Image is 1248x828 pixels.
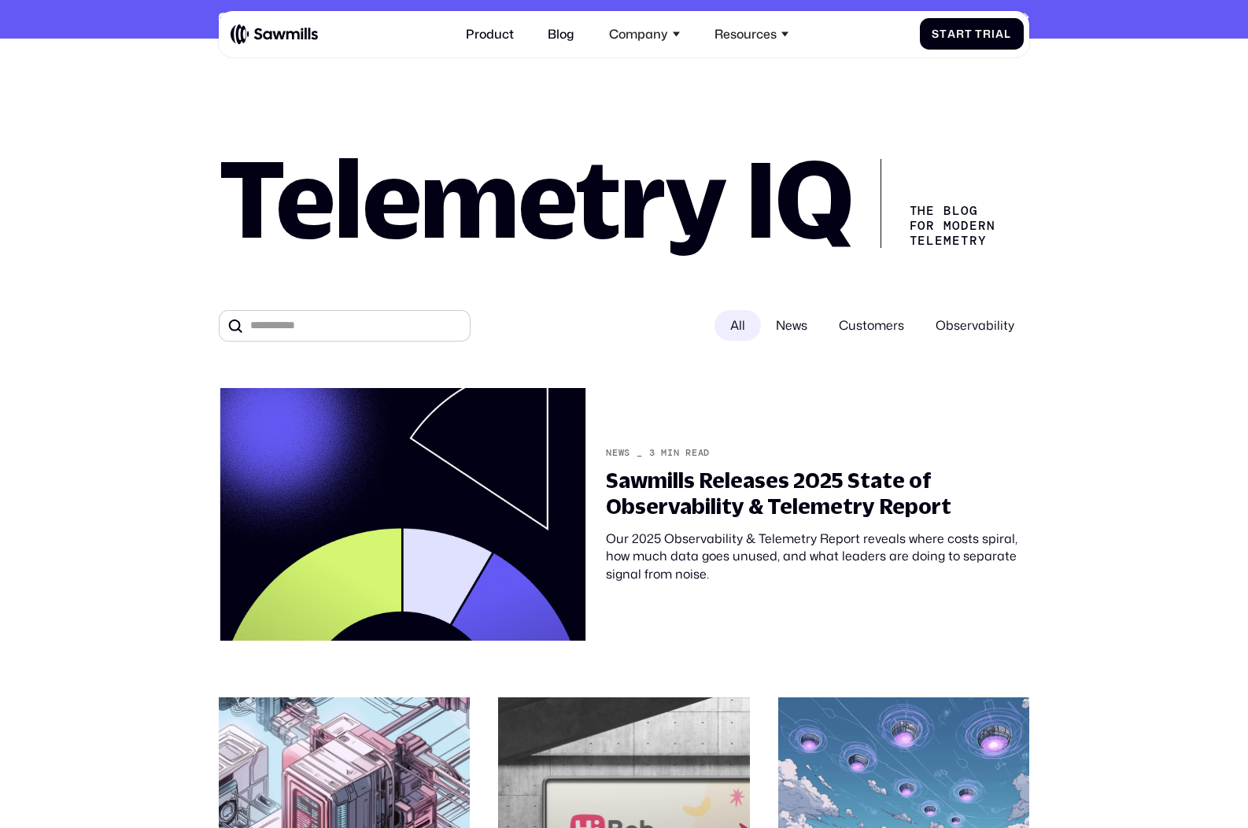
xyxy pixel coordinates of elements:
div: All [714,310,761,341]
div: Sawmills Releases 2025 State of Observability & Telemetry Report [606,468,1029,519]
div: _ [637,447,643,458]
div: Resources [705,17,798,51]
div: Company [600,17,689,51]
a: Product [456,17,523,51]
span: News [761,310,824,341]
form: All [219,310,1030,342]
span: a [947,28,956,41]
div: Resources [714,27,777,42]
a: Blog [538,17,584,51]
span: a [995,28,1004,41]
div: Company [609,27,668,42]
span: l [1004,28,1011,41]
a: StartTrial [920,18,1024,50]
span: i [991,28,995,41]
span: t [965,28,973,41]
div: min read [661,447,710,458]
span: r [983,28,991,41]
span: r [956,28,965,41]
span: Observability [920,310,1030,341]
a: News_3min readSawmills Releases 2025 State of Observability & Telemetry ReportOur 2025 Observabil... [208,377,1041,652]
div: News [606,447,630,458]
div: 3 [649,447,655,458]
div: Our 2025 Observability & Telemetry Report reveals where costs spiral, how much data goes unused, ... [606,530,1029,582]
h1: Telemetry IQ [219,148,853,247]
div: The Blog for Modern telemetry [881,159,1006,248]
span: T [975,28,983,41]
span: Customers [823,310,920,341]
span: S [932,28,940,41]
span: t [940,28,947,41]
